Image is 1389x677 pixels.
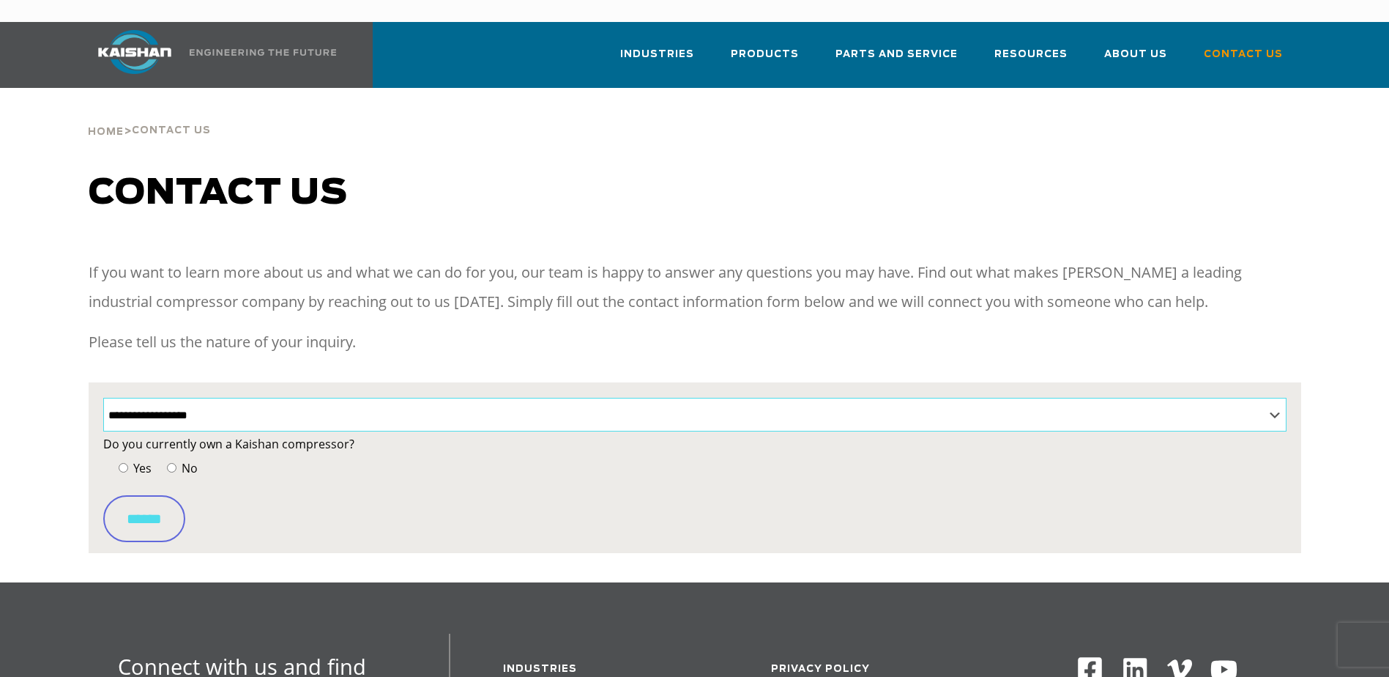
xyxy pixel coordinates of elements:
input: No [167,463,176,473]
span: Products [731,46,799,63]
span: Contact Us [1204,46,1283,63]
a: Kaishan USA [80,22,339,88]
a: Products [731,35,799,85]
div: > [88,88,211,144]
a: Resources [994,35,1068,85]
span: Industries [620,46,694,63]
input: Yes [119,463,128,473]
a: Industries [620,35,694,85]
label: Do you currently own a Kaishan compressor? [103,434,1286,454]
a: About Us [1104,35,1167,85]
a: Industries [503,665,577,674]
p: If you want to learn more about us and what we can do for you, our team is happy to answer any qu... [89,258,1301,317]
img: kaishan logo [80,30,190,74]
form: Contact form [103,434,1286,542]
span: Home [88,127,124,137]
span: Contact Us [132,126,211,136]
img: Engineering the future [190,49,336,56]
a: Contact Us [1204,35,1283,85]
span: About Us [1104,46,1167,63]
a: Parts and Service [835,35,958,85]
span: Parts and Service [835,46,958,63]
a: Privacy Policy [771,665,870,674]
span: Resources [994,46,1068,63]
a: Home [88,125,124,138]
p: Please tell us the nature of your inquiry. [89,328,1301,357]
span: Yes [130,460,152,476]
span: No [179,460,198,476]
span: Contact us [89,176,348,211]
